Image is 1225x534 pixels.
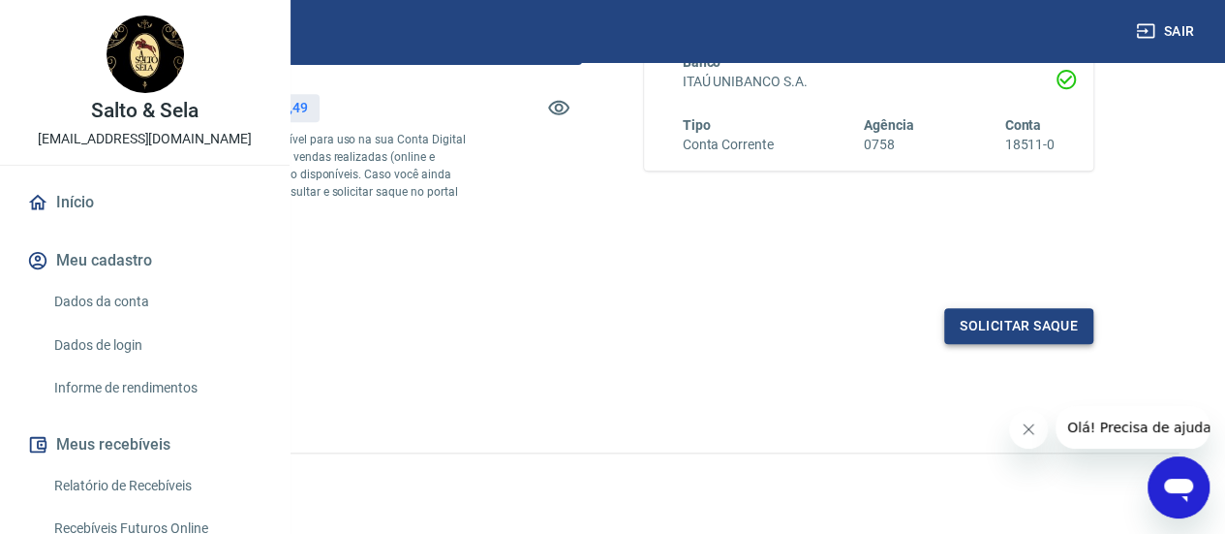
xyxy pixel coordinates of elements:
p: Salto & Sela [91,101,198,121]
h6: 18511-0 [1004,135,1055,155]
span: Conta [1004,117,1041,133]
a: Dados de login [46,326,266,365]
h6: ITAÚ UNIBANCO S.A. [683,72,1056,92]
span: Olá! Precisa de ajuda? [12,14,163,29]
button: Sair [1132,14,1202,49]
span: Tipo [683,117,711,133]
p: [EMAIL_ADDRESS][DOMAIN_NAME] [38,129,252,149]
img: 181775af-36a4-47f1-822e-28d72563ed33.jpeg [107,16,184,93]
a: Dados da conta [46,282,266,322]
button: Solicitar saque [944,308,1093,344]
a: Informe de rendimentos [46,368,266,408]
span: Banco [683,54,721,70]
h6: Conta Corrente [683,135,774,155]
span: Agência [864,117,914,133]
button: Meus recebíveis [23,424,266,466]
iframe: Fechar mensagem [1009,410,1048,449]
iframe: Mensagem da empresa [1056,406,1210,449]
p: 2025 © [46,469,1179,489]
button: Meu cadastro [23,239,266,282]
h6: 0758 [864,135,914,155]
p: *Corresponde ao saldo disponível para uso na sua Conta Digital Vindi. Incluindo os valores das ve... [132,131,469,218]
a: Início [23,181,266,224]
p: R$ 2.121,49 [235,98,307,118]
iframe: Botão para abrir a janela de mensagens [1148,456,1210,518]
a: Relatório de Recebíveis [46,466,266,506]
